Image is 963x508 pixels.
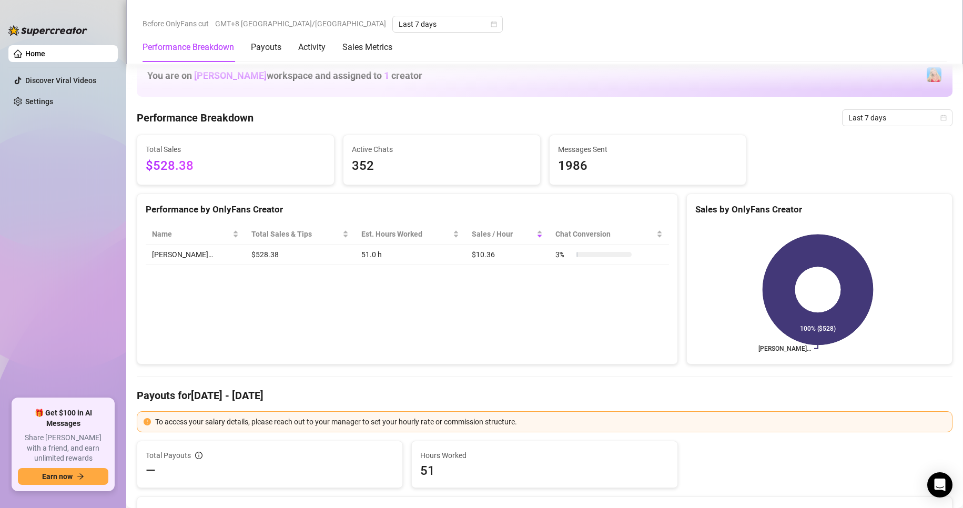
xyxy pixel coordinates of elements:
[555,228,654,240] span: Chat Conversion
[298,41,326,54] div: Activity
[245,245,355,265] td: $528.38
[251,228,340,240] span: Total Sales & Tips
[18,433,108,464] span: Share [PERSON_NAME] with a friend, and earn unlimited rewards
[25,49,45,58] a: Home
[927,67,941,82] img: Ashley
[137,110,254,125] h4: Performance Breakdown
[549,224,669,245] th: Chat Conversion
[555,249,572,260] span: 3 %
[420,462,668,479] span: 51
[8,25,87,36] img: logo-BBDzfeDw.svg
[146,224,245,245] th: Name
[940,115,947,121] span: calendar
[42,472,73,481] span: Earn now
[146,245,245,265] td: [PERSON_NAME]…
[558,156,738,176] span: 1986
[384,70,389,81] span: 1
[352,144,532,155] span: Active Chats
[137,388,952,403] h4: Payouts for [DATE] - [DATE]
[143,41,234,54] div: Performance Breakdown
[245,224,355,245] th: Total Sales & Tips
[491,21,497,27] span: calendar
[147,70,422,82] h1: You are on workspace and assigned to creator
[18,408,108,429] span: 🎁 Get $100 in AI Messages
[146,202,669,217] div: Performance by OnlyFans Creator
[146,156,326,176] span: $528.38
[251,41,281,54] div: Payouts
[25,97,53,106] a: Settings
[420,450,668,461] span: Hours Worked
[355,245,465,265] td: 51.0 h
[352,156,532,176] span: 352
[695,202,944,217] div: Sales by OnlyFans Creator
[465,224,549,245] th: Sales / Hour
[152,228,230,240] span: Name
[25,76,96,85] a: Discover Viral Videos
[848,110,946,126] span: Last 7 days
[143,16,209,32] span: Before OnlyFans cut
[927,472,952,497] div: Open Intercom Messenger
[342,41,392,54] div: Sales Metrics
[558,144,738,155] span: Messages Sent
[146,144,326,155] span: Total Sales
[215,16,386,32] span: GMT+8 [GEOGRAPHIC_DATA]/[GEOGRAPHIC_DATA]
[195,452,202,459] span: info-circle
[146,450,191,461] span: Total Payouts
[77,473,84,480] span: arrow-right
[155,416,946,428] div: To access your salary details, please reach out to your manager to set your hourly rate or commis...
[758,345,811,352] text: [PERSON_NAME]…
[399,16,496,32] span: Last 7 days
[361,228,451,240] div: Est. Hours Worked
[472,228,534,240] span: Sales / Hour
[144,418,151,425] span: exclamation-circle
[146,462,156,479] span: —
[18,468,108,485] button: Earn nowarrow-right
[194,70,267,81] span: [PERSON_NAME]
[465,245,549,265] td: $10.36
